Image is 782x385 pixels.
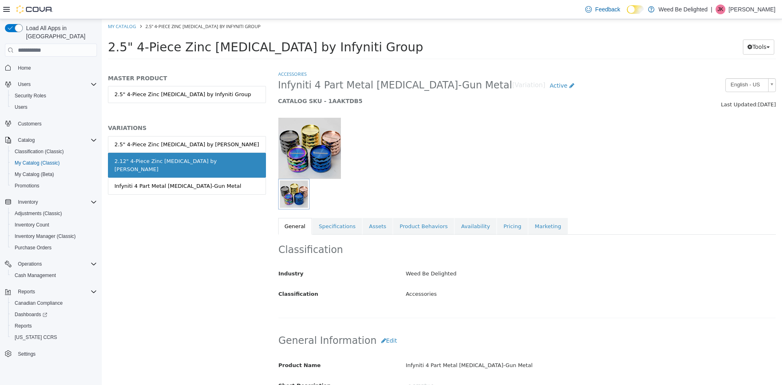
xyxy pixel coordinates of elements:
span: Operations [15,259,97,269]
a: Availability [353,199,395,216]
nav: Complex example [5,58,97,381]
p: [PERSON_NAME] [729,4,775,14]
span: Dashboards [11,310,97,319]
span: Users [15,104,27,110]
span: Home [18,65,31,71]
span: [DATE] [656,82,674,88]
span: Operations [18,261,42,267]
span: Home [15,62,97,73]
a: Reports [11,321,35,331]
button: [US_STATE] CCRS [8,332,100,343]
button: Purchase Orders [8,242,100,253]
a: Pricing [395,199,426,216]
div: 2.5" 4-Piece Zinc [MEDICAL_DATA] by [PERSON_NAME] [13,121,157,130]
span: Adjustments (Classic) [15,210,62,217]
input: Dark Mode [627,5,644,14]
button: Cash Management [8,270,100,281]
h2: Classification [177,224,674,237]
span: 2.5" 4-Piece Zinc [MEDICAL_DATA] by Infyniti Group [44,4,159,10]
img: 150 [176,99,239,160]
span: Purchase Orders [11,243,97,253]
a: Inventory Manager (Classic) [11,231,79,241]
span: Infyniti 4 Part Metal [MEDICAL_DATA]-Gun Metal [176,60,411,73]
span: Security Roles [11,91,97,101]
span: Load All Apps in [GEOGRAPHIC_DATA] [23,24,97,40]
button: Settings [2,348,100,360]
span: Classification [177,272,217,278]
a: Settings [15,349,39,359]
p: | [711,4,712,14]
a: Security Roles [11,91,49,101]
a: My Catalog (Classic) [11,158,63,168]
span: Dashboards [15,311,47,318]
span: Catalog [18,137,35,143]
a: Cash Management [11,271,59,280]
button: Inventory [15,197,41,207]
span: Short Description [177,363,229,370]
a: My Catalog (Beta) [11,169,57,179]
button: Promotions [8,180,100,191]
a: Purchase Orders [11,243,55,253]
span: Inventory Manager (Classic) [11,231,97,241]
button: Reports [2,286,100,297]
span: Settings [15,349,97,359]
span: JK [718,4,723,14]
button: Security Roles [8,90,100,101]
span: Customers [15,119,97,129]
span: Classification (Classic) [11,147,97,156]
span: Reports [11,321,97,331]
a: Promotions [11,181,43,191]
span: Inventory Count [11,220,97,230]
button: Users [8,101,100,113]
a: Adjustments (Classic) [11,209,65,218]
div: Accessories [298,268,680,282]
a: Home [15,63,34,73]
a: Assets [261,199,291,216]
a: My Catalog [6,4,34,10]
h5: VARIATIONS [6,105,164,112]
button: Inventory Manager (Classic) [8,231,100,242]
span: Cash Management [11,271,97,280]
span: Canadian Compliance [11,298,97,308]
span: Industry [177,251,202,257]
div: Weed Be Delighted [298,248,680,262]
a: Canadian Compliance [11,298,66,308]
button: Users [15,79,34,89]
button: Home [2,62,100,73]
div: Infyniti 4 Part Metal [MEDICAL_DATA]-Gun Metal [298,339,680,354]
span: Last Updated: [619,82,656,88]
span: Reports [15,287,97,297]
button: My Catalog (Beta) [8,169,100,180]
span: Inventory [15,197,97,207]
span: Purchase Orders [15,244,52,251]
button: Inventory Count [8,219,100,231]
span: [US_STATE] CCRS [15,334,57,341]
span: Reports [15,323,32,329]
button: Operations [2,258,100,270]
span: Promotions [11,181,97,191]
button: Reports [15,287,38,297]
span: English - US [624,59,663,72]
span: Canadian Compliance [15,300,63,306]
button: My Catalog (Classic) [8,157,100,169]
span: Users [15,79,97,89]
button: Catalog [2,134,100,146]
span: My Catalog (Classic) [15,160,60,166]
span: Adjustments (Classic) [11,209,97,218]
span: Active [448,63,466,70]
a: English - US [624,59,674,73]
p: Weed Be Delighted [659,4,707,14]
a: General [176,199,210,216]
a: Inventory Count [11,220,53,230]
img: Cova [16,5,53,13]
a: Dashboards [11,310,51,319]
button: Operations [15,259,45,269]
a: Users [11,102,31,112]
span: Product Name [177,343,219,349]
span: My Catalog (Classic) [11,158,97,168]
h2: General Information [177,314,674,329]
span: Washington CCRS [11,332,97,342]
span: Settings [18,351,35,357]
span: Customers [18,121,42,127]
